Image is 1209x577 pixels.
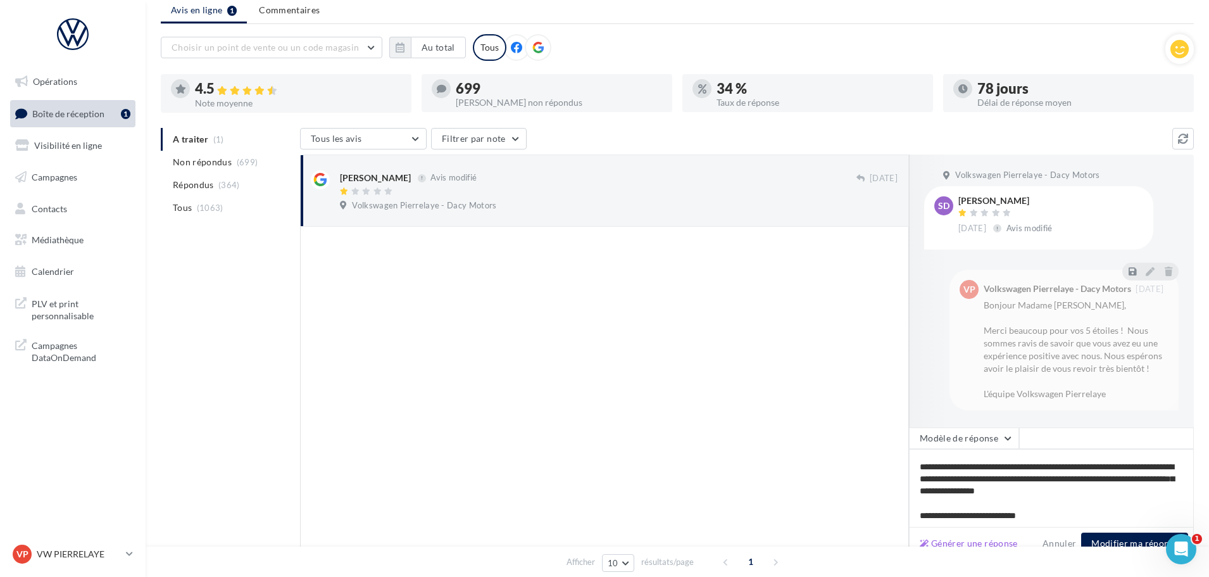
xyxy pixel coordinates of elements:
div: [PERSON_NAME] non répondus [456,98,662,107]
button: 10 [602,554,634,572]
button: Choisir un point de vente ou un code magasin [161,37,382,58]
span: Visibilité en ligne [34,140,102,151]
a: Campagnes DataOnDemand [8,332,138,369]
div: Volkswagen Pierrelaye - Dacy Motors [984,284,1131,293]
div: 4.5 [195,82,401,96]
a: Boîte de réception1 [8,100,138,127]
span: Afficher [567,556,595,568]
span: Tous [173,201,192,214]
iframe: Intercom live chat [1166,534,1196,564]
span: [DATE] [870,173,898,184]
div: 78 jours [977,82,1184,96]
span: Campagnes DataOnDemand [32,337,130,364]
span: Choisir un point de vente ou un code magasin [172,42,359,53]
button: Générer une réponse [915,536,1023,551]
span: Tous les avis [311,133,362,144]
span: résultats/page [641,556,694,568]
button: Modifier ma réponse [1081,533,1188,554]
span: Volkswagen Pierrelaye - Dacy Motors [955,170,1099,181]
a: Campagnes [8,164,138,191]
a: Visibilité en ligne [8,132,138,159]
button: Au total [411,37,466,58]
a: Médiathèque [8,227,138,253]
button: Filtrer par note [431,128,527,149]
span: Calendrier [32,266,74,277]
span: Volkswagen Pierrelaye - Dacy Motors [352,200,496,212]
span: 1 [741,552,761,572]
p: VW PIERRELAYE [37,548,121,561]
a: Contacts [8,196,138,222]
div: Note moyenne [195,99,401,108]
a: Opérations [8,68,138,95]
span: (364) [218,180,240,190]
button: Annuler [1037,536,1081,551]
span: Avis modifié [1006,223,1053,233]
span: Médiathèque [32,234,84,245]
a: PLV et print personnalisable [8,290,138,327]
span: Avis modifié [430,173,477,183]
div: [PERSON_NAME] [340,172,411,184]
span: VP [16,548,28,561]
button: Au total [389,37,466,58]
div: Tous [473,34,506,61]
span: 1 [1192,534,1202,544]
span: VP [963,283,975,296]
span: Opérations [33,76,77,87]
div: [PERSON_NAME] [958,196,1055,205]
div: Bonjour Madame [PERSON_NAME], Merci beaucoup pour vos 5 étoiles ! Nous sommes ravis de savoir que... [984,299,1168,400]
span: [DATE] [958,223,986,234]
span: (1063) [197,203,223,213]
span: PLV et print personnalisable [32,295,130,322]
a: Calendrier [8,258,138,285]
span: 10 [608,558,618,568]
span: Non répondus [173,156,232,168]
button: Modèle de réponse [909,428,1019,449]
a: VP VW PIERRELAYE [10,542,135,566]
div: Délai de réponse moyen [977,98,1184,107]
span: Campagnes [32,172,77,182]
div: 1 [121,109,130,119]
button: Tous les avis [300,128,427,149]
div: Taux de réponse [717,98,923,107]
div: 34 % [717,82,923,96]
span: Commentaires [259,4,320,16]
span: Boîte de réception [32,108,104,118]
span: [DATE] [1136,285,1163,293]
div: 699 [456,82,662,96]
span: (699) [237,157,258,167]
span: Répondus [173,179,214,191]
span: SD [938,200,949,212]
span: Contacts [32,203,67,213]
